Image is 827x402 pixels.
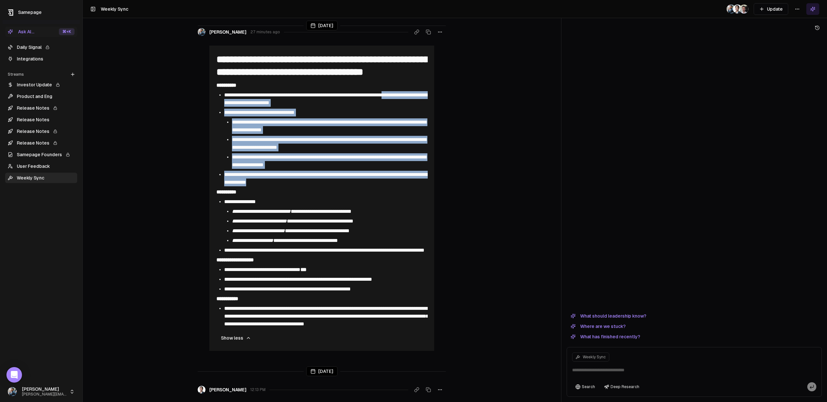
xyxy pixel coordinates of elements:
[5,27,77,37] button: Ask AI...⌘+K
[198,386,205,394] img: _image
[5,138,77,148] a: Release Notes
[739,5,748,14] img: _image
[567,312,650,320] button: What should leadership know?
[8,387,17,396] img: 1695405595226.jpeg
[5,114,77,125] a: Release Notes
[59,28,75,35] div: ⌘ +K
[209,386,246,393] span: [PERSON_NAME]
[727,5,736,14] img: 1695405595226.jpeg
[6,367,22,383] div: Open Intercom Messenger
[5,161,77,171] a: User Feedback
[5,384,77,399] button: [PERSON_NAME][PERSON_NAME][EMAIL_ADDRESS]
[5,103,77,113] a: Release Notes
[754,3,788,15] button: Update
[5,149,77,160] a: Samepage Founders
[567,333,644,341] button: What has finished recently?
[306,366,338,376] div: [DATE]
[567,322,630,330] button: Where are we stuck?
[8,28,34,35] div: Ask AI...
[101,6,128,12] span: Weekly Sync
[22,386,67,392] span: [PERSON_NAME]
[601,382,643,391] button: Deep Research
[5,54,77,64] a: Integrations
[583,354,606,360] span: Weekly Sync
[18,10,42,15] span: Samepage
[216,331,256,344] button: Show less
[5,42,77,52] a: Daily Signal
[5,126,77,136] a: Release Notes
[572,382,598,391] button: Search
[250,387,266,392] span: 12:13 PM
[22,392,67,397] span: [PERSON_NAME][EMAIL_ADDRESS]
[5,80,77,90] a: Investor Update
[5,173,77,183] a: Weekly Sync
[306,21,338,30] div: [DATE]
[5,91,77,102] a: Product and Eng
[5,69,77,80] div: Streams
[733,5,742,14] img: _image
